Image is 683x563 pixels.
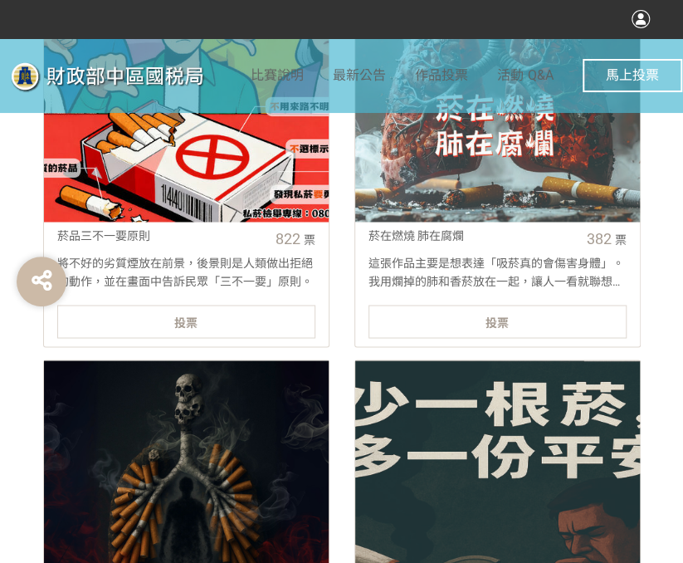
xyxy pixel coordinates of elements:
div: 菸品三不一要原則 [57,228,264,245]
span: 投票 [174,316,198,329]
button: 馬上投票 [583,59,682,92]
span: 馬上投票 [606,67,659,83]
a: 活動 Q&A [497,38,553,113]
span: 投票 [485,316,509,329]
a: 作品投票 [415,38,468,113]
span: 822 [276,230,300,247]
span: 作品投票 [415,67,468,83]
span: 382 [587,230,612,247]
span: 票 [304,233,315,247]
span: 票 [615,233,627,247]
a: 比賽說明 [250,38,303,113]
div: 這張作品主要是想表達「吸菸真的會傷害身體」。我用爛掉的肺和香菸放在一起，讓人一看就聯想到抽菸會讓肺壞掉。比起單純用文字說明，用圖像直接呈現更有衝擊感，也能讓人更快理解菸害的嚴重性。希望看到這張圖... [355,255,640,288]
div: 菸在燃燒 肺在腐爛 [368,228,575,245]
img: 「拒菸新世界 AI告訴你」防制菸品稅捐逃漏 徵件比賽 [1,56,250,97]
span: 最新公告 [333,67,386,83]
div: 將不好的劣質煙放在前景，後景則是人類做出拒絕的動作，並在畫面中告訴民眾「三不一要」原則。 [44,255,329,288]
a: 最新公告 [333,38,386,113]
span: 活動 Q&A [497,67,553,83]
span: 比賽說明 [250,67,303,83]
